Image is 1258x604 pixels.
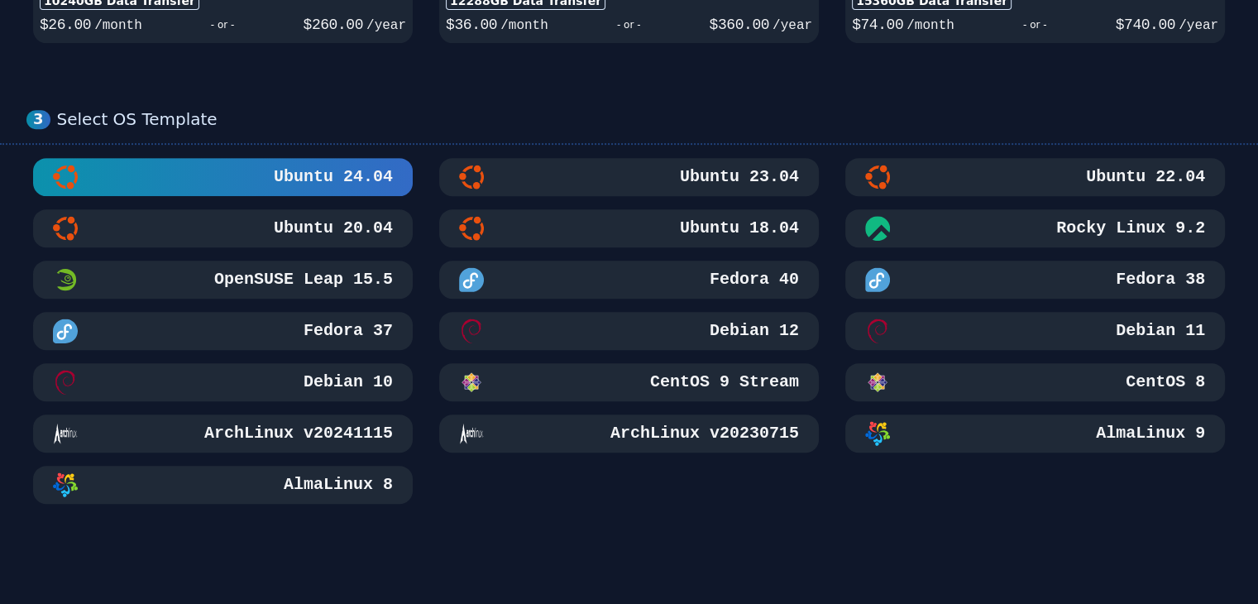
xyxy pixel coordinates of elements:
[53,267,78,292] img: OpenSUSE Leap 15.5 Minimal
[33,209,413,247] button: Ubuntu 20.04Ubuntu 20.04
[33,363,413,401] button: Debian 10Debian 10
[865,370,890,395] img: CentOS 8
[865,267,890,292] img: Fedora 38
[40,17,91,33] span: $ 26.00
[459,267,484,292] img: Fedora 40
[706,319,799,343] h3: Debian 12
[33,312,413,350] button: Fedora 37Fedora 37
[954,13,1116,36] div: - or -
[1083,165,1205,189] h3: Ubuntu 22.04
[459,319,484,343] img: Debian 12
[300,319,393,343] h3: Fedora 37
[500,18,548,33] span: /month
[446,17,497,33] span: $ 36.00
[1179,18,1218,33] span: /year
[1122,371,1205,394] h3: CentOS 8
[1112,319,1205,343] h3: Debian 11
[852,17,903,33] span: $ 74.00
[459,421,484,446] img: ArchLinux v20230715
[845,261,1225,299] button: Fedora 38Fedora 38
[906,18,954,33] span: /month
[142,13,304,36] div: - or -
[53,421,78,446] img: ArchLinux v20241115
[706,268,799,291] h3: Fedora 40
[33,415,413,453] button: ArchLinux v20241115ArchLinux v20241115
[865,421,890,446] img: AlmaLinux 9
[459,370,484,395] img: CentOS 9 Stream
[459,165,484,189] img: Ubuntu 23.04
[710,17,769,33] span: $ 360.00
[53,165,78,189] img: Ubuntu 24.04
[270,217,393,240] h3: Ubuntu 20.04
[548,13,710,36] div: - or -
[57,109,1232,130] div: Select OS Template
[366,18,406,33] span: /year
[270,165,393,189] h3: Ubuntu 24.04
[845,209,1225,247] button: Rocky Linux 9.2Rocky Linux 9.2
[772,18,812,33] span: /year
[439,363,819,401] button: CentOS 9 StreamCentOS 9 Stream
[1112,268,1205,291] h3: Fedora 38
[607,422,799,445] h3: ArchLinux v20230715
[280,473,393,496] h3: AlmaLinux 8
[677,165,799,189] h3: Ubuntu 23.04
[1053,217,1205,240] h3: Rocky Linux 9.2
[300,371,393,394] h3: Debian 10
[845,158,1225,196] button: Ubuntu 22.04Ubuntu 22.04
[459,216,484,241] img: Ubuntu 18.04
[845,363,1225,401] button: CentOS 8CentOS 8
[845,415,1225,453] button: AlmaLinux 9AlmaLinux 9
[53,370,78,395] img: Debian 10
[53,319,78,343] img: Fedora 37
[211,268,393,291] h3: OpenSUSE Leap 15.5
[304,17,363,33] span: $ 260.00
[439,209,819,247] button: Ubuntu 18.04Ubuntu 18.04
[53,472,78,497] img: AlmaLinux 8
[1116,17,1175,33] span: $ 740.00
[865,216,890,241] img: Rocky Linux 9.2
[439,312,819,350] button: Debian 12Debian 12
[53,216,78,241] img: Ubuntu 20.04
[845,312,1225,350] button: Debian 11Debian 11
[677,217,799,240] h3: Ubuntu 18.04
[33,466,413,504] button: AlmaLinux 8AlmaLinux 8
[865,165,890,189] img: Ubuntu 22.04
[439,261,819,299] button: Fedora 40Fedora 40
[647,371,799,394] h3: CentOS 9 Stream
[865,319,890,343] img: Debian 11
[201,422,393,445] h3: ArchLinux v20241115
[26,110,50,129] div: 3
[33,158,413,196] button: Ubuntu 24.04Ubuntu 24.04
[439,158,819,196] button: Ubuntu 23.04Ubuntu 23.04
[1093,422,1205,445] h3: AlmaLinux 9
[33,261,413,299] button: OpenSUSE Leap 15.5 MinimalOpenSUSE Leap 15.5
[94,18,142,33] span: /month
[439,415,819,453] button: ArchLinux v20230715ArchLinux v20230715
